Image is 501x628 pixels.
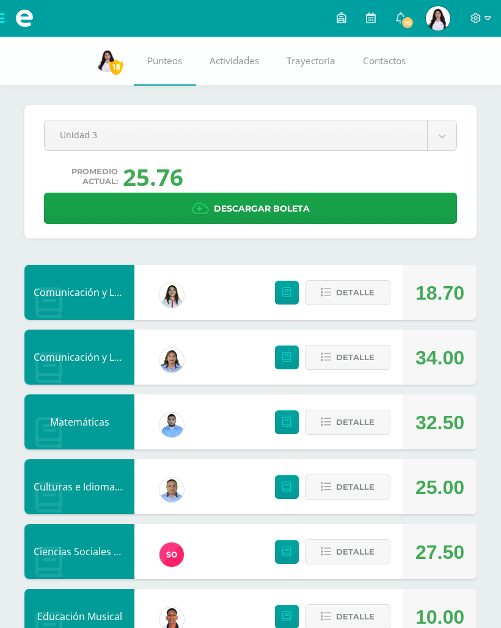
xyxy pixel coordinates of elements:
[196,37,273,86] a: Actividades
[305,475,390,500] button: Detalle
[109,59,123,75] span: 18
[305,280,390,305] button: Detalle
[415,330,464,385] div: 34.00
[426,6,450,31] img: 9c1d38f887ea799b3e34c9895ff72d0c.png
[159,283,184,308] img: 55024ff72ee8ba09548f59c7b94bba71.png
[44,193,457,224] a: Descargar boleta
[305,345,390,370] button: Detalle
[24,524,134,579] div: Ciencias Sociales Formación Ciudadana e Interculturalidad
[336,346,375,369] span: Detalle
[336,541,375,563] span: Detalle
[415,525,464,580] div: 27.50
[147,54,182,67] span: Punteos
[159,348,184,372] img: d5f85972cab0d57661bd544f50574cc9.png
[363,54,406,67] span: Contactos
[305,410,390,435] button: Detalle
[401,16,414,29] span: 16
[45,120,456,150] a: Unidad 3
[336,476,375,498] span: Detalle
[415,460,464,515] div: 25.00
[24,459,134,514] div: Culturas e Idiomas Mayas Garífuna o Xinca
[415,395,464,450] div: 32.50
[24,330,134,385] div: Comunicación y Lenguaje Idioma Español
[336,605,375,628] span: Detalle
[71,167,118,187] span: Promedio actual:
[287,54,335,67] span: Trayectoria
[210,54,259,67] span: Actividades
[60,120,412,149] span: Unidad 3
[349,37,420,86] a: Contactos
[415,265,464,320] div: 18.70
[24,394,134,449] div: Matemáticas
[305,539,390,564] button: Detalle
[123,161,183,193] div: 25.76
[159,542,184,567] img: f209912025eb4cc0063bd43b7a978690.png
[95,48,120,72] img: 9c1d38f887ea799b3e34c9895ff72d0c.png
[159,478,184,502] img: 58211983430390fd978f7a65ba7f1128.png
[134,37,196,86] a: Punteos
[273,37,349,86] a: Trayectoria
[336,281,375,304] span: Detalle
[336,411,375,434] span: Detalle
[24,265,134,320] div: Comunicación y Lenguaje, Idioma Extranjero
[159,413,184,437] img: 54ea75c2c4af8710d6093b43030d56ea.png
[214,194,310,224] span: Descargar boleta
